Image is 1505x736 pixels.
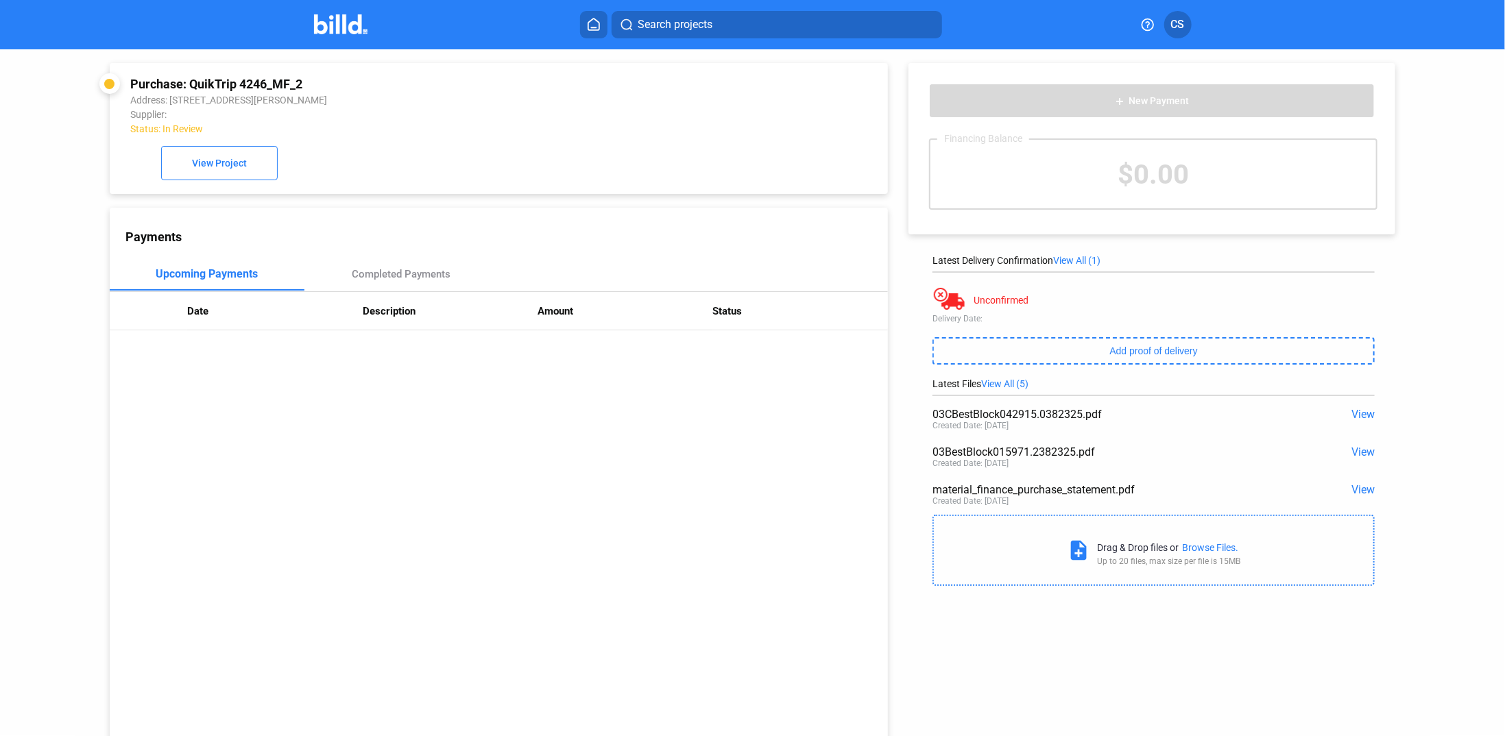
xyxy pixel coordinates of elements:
img: Billd Company Logo [314,14,368,34]
div: material_finance_purchase_statement.pdf [932,483,1286,496]
div: Drag & Drop files or [1097,542,1179,553]
mat-icon: note_add [1067,539,1090,562]
button: View Project [161,146,278,180]
th: Status [713,292,888,330]
div: Financing Balance [937,133,1029,144]
div: 03CBestBlock042915.0382325.pdf [932,408,1286,421]
div: $0.00 [930,140,1376,208]
div: Unconfirmed [974,295,1028,306]
div: Status: In Review [130,123,720,134]
div: Completed Payments [352,268,450,280]
div: Created Date: [DATE] [932,421,1009,430]
th: Amount [538,292,712,330]
button: CS [1164,11,1192,38]
span: View All (1) [1053,255,1100,266]
button: Search projects [612,11,942,38]
div: Latest Delivery Confirmation [932,255,1375,266]
th: Description [363,292,538,330]
div: Created Date: [DATE] [932,458,1009,468]
th: Date [187,292,362,330]
span: New Payment [1129,96,1190,107]
span: View [1351,483,1375,496]
div: Up to 20 files, max size per file is 15MB [1097,556,1240,566]
span: Search projects [638,16,712,33]
div: Latest Files [932,378,1375,389]
div: Upcoming Payments [156,267,258,280]
div: Payments [125,230,888,244]
span: View [1351,408,1375,421]
div: Address: [STREET_ADDRESS][PERSON_NAME] [130,95,720,106]
span: CS [1171,16,1185,33]
div: Delivery Date: [932,314,1375,323]
button: New Payment [929,84,1375,118]
span: View Project [192,158,247,169]
mat-icon: add [1115,96,1126,107]
div: 03BestBlock015971.2382325.pdf [932,445,1286,458]
div: Purchase: QuikTrip 4246_MF_2 [130,77,720,91]
span: Add proof of delivery [1109,345,1197,356]
div: Supplier: [130,109,720,120]
span: View All (5) [981,378,1028,389]
button: Add proof of delivery [932,337,1375,365]
div: Created Date: [DATE] [932,496,1009,506]
span: View [1351,445,1375,458]
div: Browse Files. [1182,542,1238,553]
